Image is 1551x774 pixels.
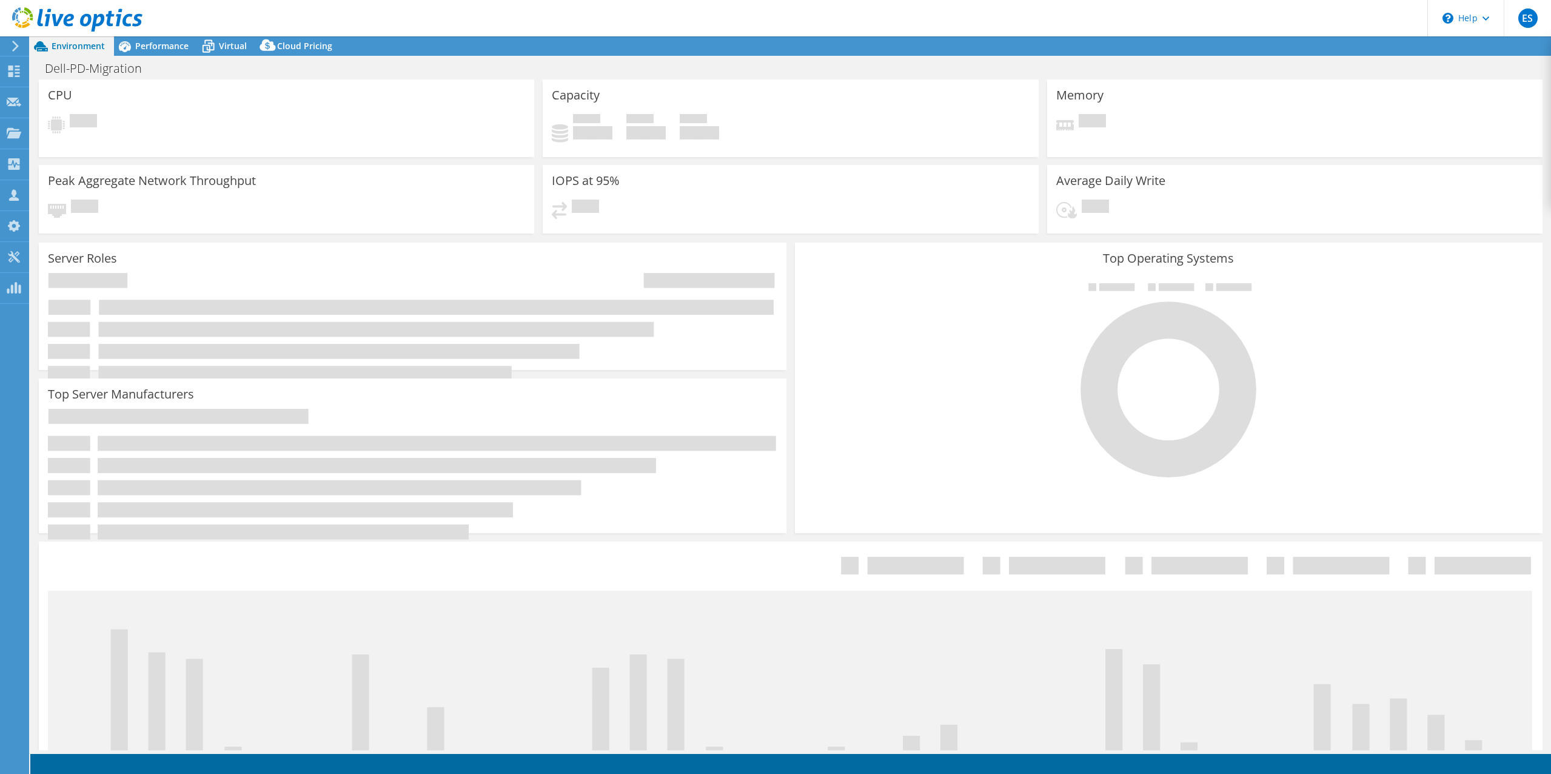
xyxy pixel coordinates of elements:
[626,114,654,126] span: Free
[48,174,256,187] h3: Peak Aggregate Network Throughput
[572,200,599,216] span: Pending
[680,126,719,140] h4: 0 GiB
[573,114,600,126] span: Used
[1082,200,1109,216] span: Pending
[1079,114,1106,130] span: Pending
[135,40,189,52] span: Performance
[39,62,161,75] h1: Dell-PD-Migration
[1442,13,1453,24] svg: \n
[70,114,97,130] span: Pending
[48,89,72,102] h3: CPU
[48,388,194,401] h3: Top Server Manufacturers
[804,252,1533,265] h3: Top Operating Systems
[573,126,612,140] h4: 0 GiB
[71,200,98,216] span: Pending
[1056,89,1104,102] h3: Memory
[1056,174,1165,187] h3: Average Daily Write
[48,252,117,265] h3: Server Roles
[52,40,105,52] span: Environment
[1518,8,1538,28] span: ES
[626,126,666,140] h4: 0 GiB
[552,174,620,187] h3: IOPS at 95%
[277,40,332,52] span: Cloud Pricing
[552,89,600,102] h3: Capacity
[219,40,247,52] span: Virtual
[680,114,707,126] span: Total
